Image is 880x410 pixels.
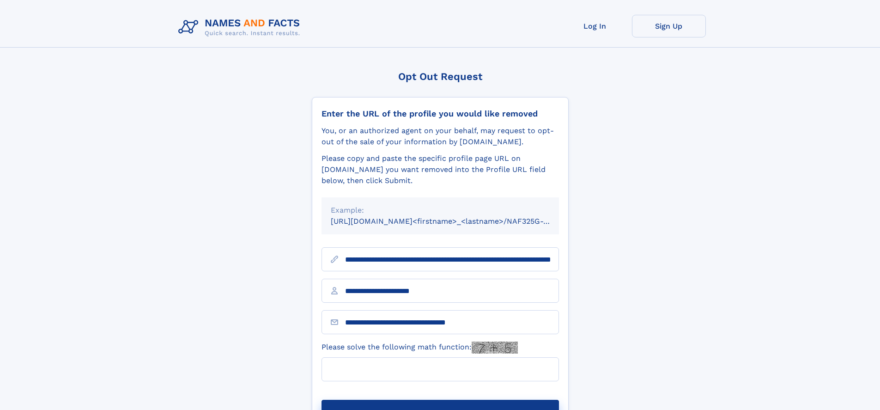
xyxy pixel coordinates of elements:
img: Logo Names and Facts [175,15,308,40]
a: Sign Up [632,15,706,37]
label: Please solve the following math function: [322,342,518,354]
div: Example: [331,205,550,216]
div: You, or an authorized agent on your behalf, may request to opt-out of the sale of your informatio... [322,125,559,147]
div: Enter the URL of the profile you would like removed [322,109,559,119]
a: Log In [558,15,632,37]
div: Opt Out Request [312,71,569,82]
div: Please copy and paste the specific profile page URL on [DOMAIN_NAME] you want removed into the Pr... [322,153,559,186]
small: [URL][DOMAIN_NAME]<firstname>_<lastname>/NAF325G-xxxxxxxx [331,217,577,226]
